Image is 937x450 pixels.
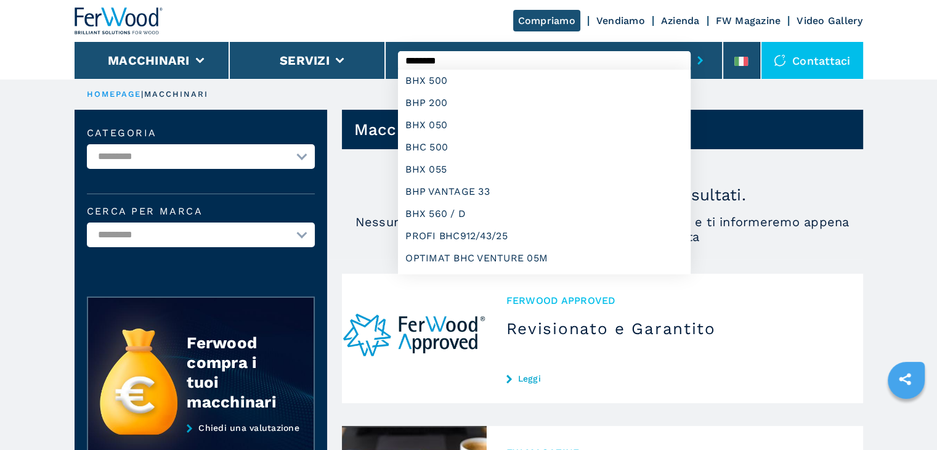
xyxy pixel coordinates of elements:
[398,92,691,114] div: BHP 200
[398,247,691,269] div: OPTIMAT BHC VENTURE 05M
[596,15,645,27] a: Vendiamo
[141,89,144,99] span: |
[716,15,781,27] a: FW Magazine
[513,10,580,31] a: Compriamo
[506,374,843,383] a: Leggi
[661,15,700,27] a: Azienda
[398,136,691,158] div: BHC 500
[398,225,691,247] div: PROFI BHC912/43/25
[506,319,843,338] h3: Revisionato e Garantito
[398,70,691,92] div: BHX 500
[144,89,209,100] p: macchinari
[691,46,710,75] button: submit-button
[506,293,843,308] span: Ferwood Approved
[398,203,691,225] div: BHX 560 / D
[108,53,190,68] button: Macchinari
[342,274,487,403] img: Revisionato e Garantito
[354,120,442,139] h1: Macchinari
[398,114,691,136] div: BHX 050
[890,364,920,395] a: sharethis
[75,7,163,35] img: Ferwood
[87,128,315,138] label: Categoria
[342,215,863,244] span: Nessun problema! Iscriviti alla newsletter o contattaci e ti informeremo appena avremo una macchi...
[398,158,691,181] div: BHX 055
[342,185,863,205] p: La ricerca non ha prodotto risultati.
[398,181,691,203] div: BHP VANTAGE 33
[761,42,863,79] div: Contattaci
[885,395,928,441] iframe: Chat
[797,15,862,27] a: Video Gallery
[87,89,142,99] a: HOMEPAGE
[774,54,786,67] img: Contattaci
[280,53,330,68] button: Servizi
[187,333,289,412] div: Ferwood compra i tuoi macchinari
[87,207,315,216] label: Cerca per marca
